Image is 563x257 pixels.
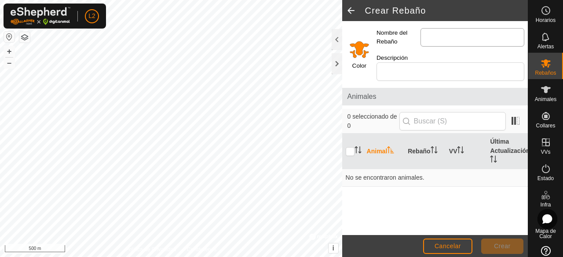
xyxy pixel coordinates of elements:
p-sorticon: Activar para ordenar [431,148,438,155]
button: + [4,46,15,57]
h2: Crear Rebaño [365,5,528,16]
img: Logo Gallagher [11,7,70,25]
span: L2 [88,11,95,21]
span: Horarios [536,18,556,23]
label: Descripción [377,54,420,62]
p-sorticon: Activar para ordenar [355,148,362,155]
p-sorticon: Activar para ordenar [490,157,497,164]
p-sorticon: Activar para ordenar [457,148,464,155]
span: Estado [537,176,554,181]
a: Contáctenos [187,246,216,253]
th: Animal [363,134,405,169]
span: i [332,244,334,252]
label: Color [352,62,366,70]
th: Última Actualización [486,134,528,169]
span: Alertas [537,44,554,49]
span: Animales [535,97,556,102]
button: Cancelar [423,239,472,254]
a: Política de Privacidad [125,246,176,253]
p-sorticon: Activar para ordenar [387,148,394,155]
span: Collares [536,123,555,128]
button: Capas del Mapa [19,32,30,43]
span: Rebaños [535,70,556,76]
button: i [329,243,338,253]
th: Rebaño [404,134,446,169]
span: Animales [347,91,523,102]
button: Crear [481,239,523,254]
button: Restablecer Mapa [4,32,15,42]
td: No se encontraron animales. [342,169,528,187]
span: Crear [494,243,511,250]
span: VVs [541,149,550,155]
input: Buscar (S) [399,112,506,130]
span: Cancelar [435,243,461,250]
label: Nombre del Rebaño [377,28,420,47]
span: Infra [540,202,551,207]
span: 0 seleccionado de 0 [347,112,399,130]
button: – [4,58,15,68]
th: VV [446,134,487,169]
span: Mapa de Calor [530,228,561,239]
